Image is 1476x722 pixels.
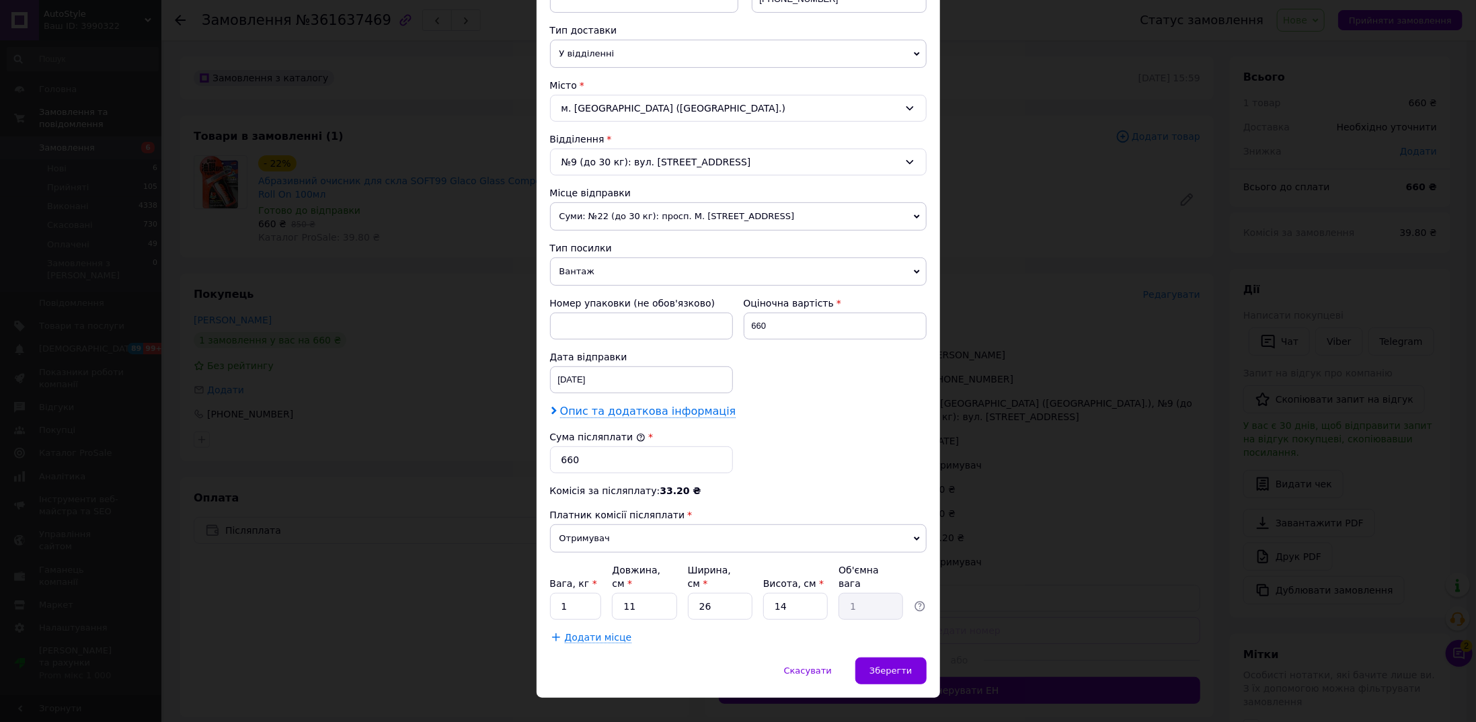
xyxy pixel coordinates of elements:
[550,40,927,68] span: У відділенні
[688,565,731,589] label: Ширина, см
[550,243,612,253] span: Тип посилки
[550,578,597,589] label: Вага, кг
[550,524,927,553] span: Отримувач
[550,350,733,364] div: Дата відправки
[550,188,631,198] span: Місце відправки
[550,202,927,231] span: Суми: №22 (до 30 кг): просп. М. [STREET_ADDRESS]
[550,432,646,442] label: Сума післяплати
[565,632,632,643] span: Додати місце
[839,563,903,590] div: Об'ємна вага
[550,257,927,286] span: Вантаж
[550,25,617,36] span: Тип доставки
[550,95,927,122] div: м. [GEOGRAPHIC_DATA] ([GEOGRAPHIC_DATA].)
[869,666,912,676] span: Зберегти
[660,485,701,496] span: 33.20 ₴
[550,79,927,92] div: Місто
[560,405,736,418] span: Опис та додаткова інформація
[550,296,733,310] div: Номер упаковки (не обов'язково)
[784,666,832,676] span: Скасувати
[550,149,927,175] div: №9 (до 30 кг): вул. [STREET_ADDRESS]
[612,565,660,589] label: Довжина, см
[763,578,824,589] label: Висота, см
[550,132,927,146] div: Відділення
[550,510,685,520] span: Платник комісії післяплати
[550,484,927,497] div: Комісія за післяплату:
[744,296,927,310] div: Оціночна вартість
